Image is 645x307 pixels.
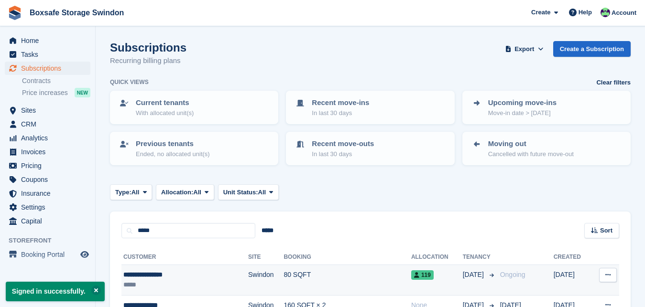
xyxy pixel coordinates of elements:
button: Type: All [110,184,152,200]
span: Sites [21,104,78,117]
span: Invoices [21,145,78,159]
p: Signed in successfully. [6,282,105,301]
td: 80 SQFT [284,265,411,296]
span: Storefront [9,236,95,245]
p: Ended, no allocated unit(s) [136,149,210,159]
button: Export [503,41,546,57]
a: menu [5,131,90,145]
p: Previous tenants [136,138,210,149]
a: Moving out Cancelled with future move-out [463,133,630,164]
p: Cancelled with future move-out [488,149,574,159]
span: CRM [21,117,78,131]
a: menu [5,173,90,186]
td: Swindon [248,265,284,296]
p: Upcoming move-ins [488,97,557,108]
button: Unit Status: All [218,184,279,200]
span: All [258,188,266,197]
th: Site [248,250,284,265]
a: menu [5,62,90,75]
p: Moving out [488,138,574,149]
a: Recent move-ins In last 30 days [287,92,453,123]
p: With allocated unit(s) [136,108,194,118]
div: NEW [75,88,90,97]
span: Insurance [21,187,78,200]
span: Export [514,44,534,54]
span: Help [579,8,592,17]
a: Preview store [79,249,90,260]
a: Create a Subscription [553,41,631,57]
th: Tenancy [463,250,496,265]
a: menu [5,145,90,159]
p: Recent move-outs [312,138,374,149]
th: Customer [121,250,248,265]
h1: Subscriptions [110,41,186,54]
span: Ongoing [500,271,525,278]
span: Booking Portal [21,248,78,261]
th: Created [554,250,591,265]
span: Account [612,8,636,18]
span: Subscriptions [21,62,78,75]
a: Recent move-outs In last 30 days [287,133,453,164]
span: Home [21,34,78,47]
a: Price increases NEW [22,87,90,98]
a: Clear filters [596,78,631,87]
p: In last 30 days [312,108,369,118]
p: Current tenants [136,97,194,108]
a: menu [5,214,90,228]
span: Allocation: [161,188,193,197]
a: menu [5,248,90,261]
span: Coupons [21,173,78,186]
a: menu [5,48,90,61]
a: menu [5,201,90,214]
img: Kim Virabi [601,8,610,17]
span: All [131,188,140,197]
a: menu [5,34,90,47]
span: Create [531,8,550,17]
p: Recurring billing plans [110,55,186,66]
span: Price increases [22,88,68,97]
a: menu [5,117,90,131]
p: In last 30 days [312,149,374,159]
span: Type: [115,188,131,197]
a: menu [5,187,90,200]
a: menu [5,159,90,172]
th: Booking [284,250,411,265]
a: Boxsafe Storage Swindon [26,5,128,21]
span: Unit Status: [223,188,258,197]
button: Allocation: All [156,184,214,200]
a: Contracts [22,76,90,85]
span: Analytics [21,131,78,145]
th: Allocation [411,250,463,265]
h6: Quick views [110,78,149,86]
td: [DATE] [554,265,591,296]
span: [DATE] [463,270,486,280]
span: Capital [21,214,78,228]
p: Move-in date > [DATE] [488,108,557,118]
img: stora-icon-8386f47178a22dfd0bd8f6a31ec36ba5ce8667c1dd55bd0f319d3a0aa187defe.svg [8,6,22,20]
a: Previous tenants Ended, no allocated unit(s) [111,133,277,164]
span: Sort [600,226,612,235]
span: 119 [411,270,434,280]
span: All [193,188,201,197]
span: Tasks [21,48,78,61]
p: Recent move-ins [312,97,369,108]
span: Settings [21,201,78,214]
a: Upcoming move-ins Move-in date > [DATE] [463,92,630,123]
a: menu [5,104,90,117]
a: Current tenants With allocated unit(s) [111,92,277,123]
span: Pricing [21,159,78,172]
